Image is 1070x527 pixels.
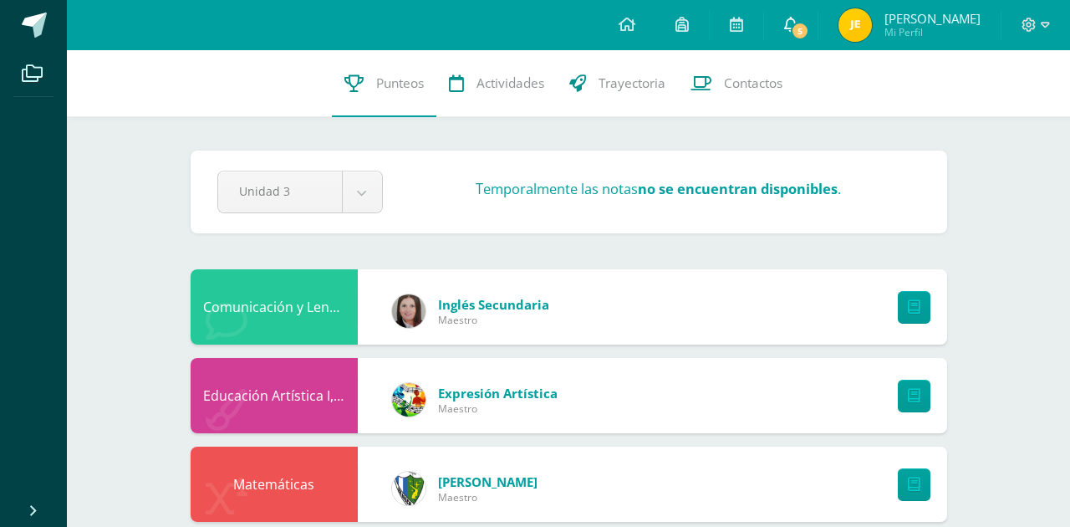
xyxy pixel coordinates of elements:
div: Educación Artística I, Música y Danza [191,358,358,433]
strong: no se encuentran disponibles [638,180,838,198]
a: Trayectoria [557,50,678,117]
span: Contactos [724,74,782,92]
span: Trayectoria [599,74,665,92]
div: Comunicación y Lenguaje, Idioma Extranjero Inglés [191,269,358,345]
span: Maestro [438,402,558,416]
img: 2aee2bd6fb6db27a1ed385a71e088303.png [838,8,872,42]
span: Inglés Secundaria [438,296,549,313]
img: 8af0450cf43d44e38c4a1497329761f3.png [392,294,425,328]
span: Expresión Artística [438,385,558,402]
img: 159e24a6ecedfdf8f489544946a573f0.png [392,383,425,417]
span: [PERSON_NAME] [884,10,981,27]
a: Unidad 3 [218,171,382,212]
a: Contactos [678,50,795,117]
div: Matemáticas [191,447,358,522]
span: Maestro [438,313,549,327]
span: Actividades [476,74,544,92]
span: Mi Perfil [884,25,981,39]
span: Unidad 3 [239,171,321,211]
span: Maestro [438,490,538,504]
span: [PERSON_NAME] [438,473,538,490]
img: d7d6d148f6dec277cbaab50fee73caa7.png [392,472,425,505]
a: Punteos [332,50,436,117]
a: Actividades [436,50,557,117]
h3: Temporalmente las notas . [476,179,841,198]
span: Punteos [376,74,424,92]
span: 5 [791,22,809,40]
